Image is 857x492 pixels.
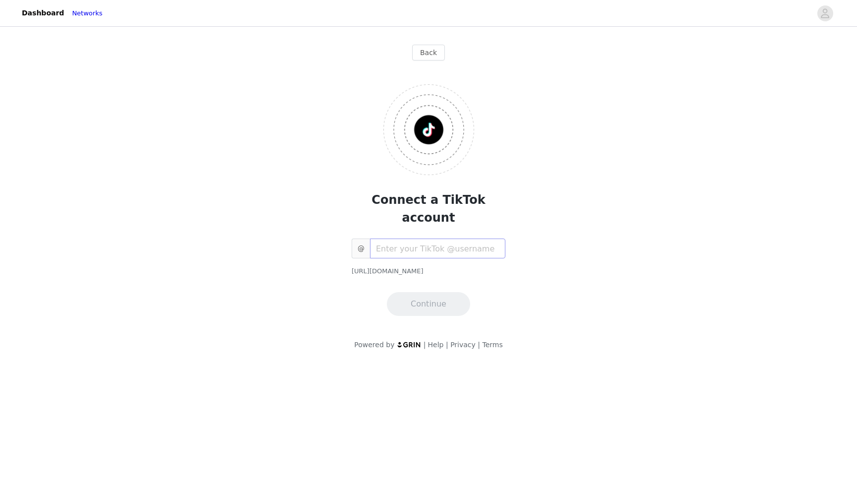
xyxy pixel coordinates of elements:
span: @ [352,239,370,258]
button: Back [412,45,445,61]
div: [URL][DOMAIN_NAME] [352,266,505,276]
span: Powered by [354,341,394,349]
div: avatar [820,5,830,21]
a: Help [428,341,444,349]
span: Connect a TikTok account [371,193,485,225]
a: Dashboard [16,2,70,24]
span: | [478,341,480,349]
img: Logo [383,84,474,175]
img: logo [397,341,422,348]
a: Privacy [450,341,476,349]
a: Terms [482,341,502,349]
button: Continue [387,292,470,316]
span: | [424,341,426,349]
input: Enter your TikTok @username [370,239,505,258]
a: Networks [72,8,102,18]
span: | [446,341,448,349]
